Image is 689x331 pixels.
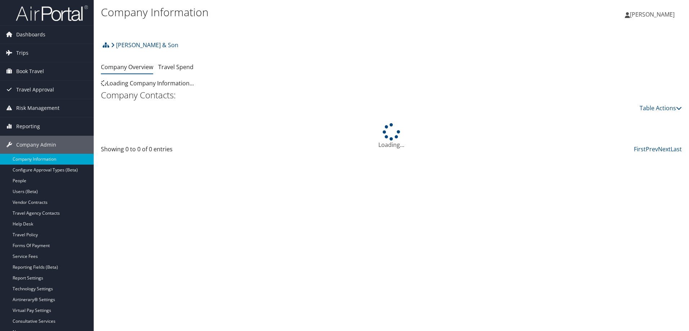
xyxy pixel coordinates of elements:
span: Loading Company Information... [101,79,194,87]
span: Trips [16,44,28,62]
h1: Company Information [101,5,488,20]
span: [PERSON_NAME] [630,10,675,18]
a: Company Overview [101,63,153,71]
a: [PERSON_NAME] & Son [111,38,178,52]
a: Table Actions [640,104,682,112]
a: Travel Spend [158,63,194,71]
span: Travel Approval [16,81,54,99]
a: Next [658,145,671,153]
a: [PERSON_NAME] [625,4,682,25]
span: Company Admin [16,136,56,154]
div: Loading... [101,123,682,149]
div: Showing 0 to 0 of 0 entries [101,145,238,157]
span: Risk Management [16,99,59,117]
img: airportal-logo.png [16,5,88,22]
span: Reporting [16,117,40,135]
a: Last [671,145,682,153]
a: First [634,145,646,153]
a: Prev [646,145,658,153]
span: Dashboards [16,26,45,44]
h2: Company Contacts: [101,89,682,101]
span: Book Travel [16,62,44,80]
